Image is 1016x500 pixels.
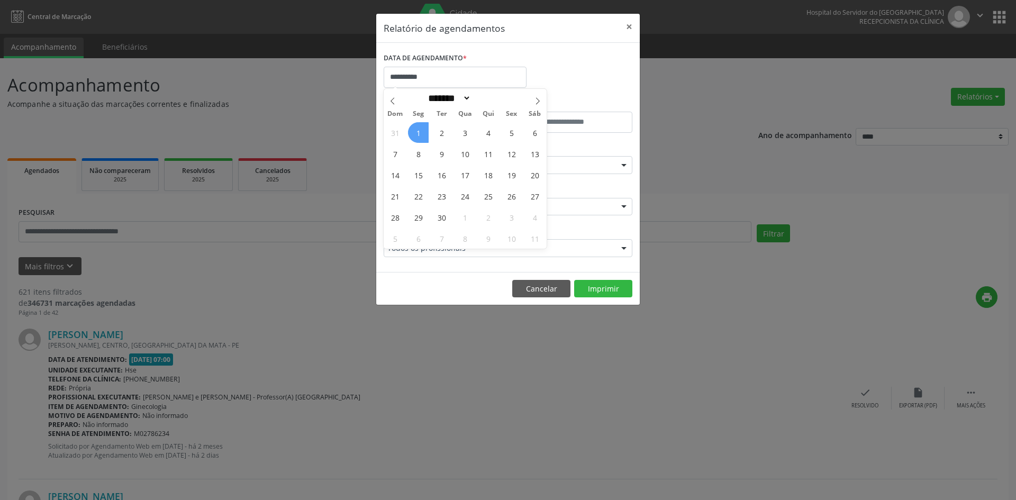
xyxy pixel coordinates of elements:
span: Setembro 5, 2025 [501,122,522,143]
span: Setembro 10, 2025 [455,143,475,164]
span: Setembro 7, 2025 [385,143,405,164]
span: Setembro 8, 2025 [408,143,429,164]
span: Setembro 4, 2025 [478,122,498,143]
span: Setembro 19, 2025 [501,165,522,185]
span: Setembro 12, 2025 [501,143,522,164]
span: Outubro 7, 2025 [431,228,452,249]
span: Setembro 22, 2025 [408,186,429,206]
span: Outubro 10, 2025 [501,228,522,249]
span: Outubro 1, 2025 [455,207,475,228]
span: Outubro 11, 2025 [524,228,545,249]
select: Month [424,93,471,104]
span: Outubro 6, 2025 [408,228,429,249]
label: ATÉ [511,95,632,112]
span: Setembro 21, 2025 [385,186,405,206]
span: Setembro 17, 2025 [455,165,475,185]
span: Outubro 2, 2025 [478,207,498,228]
button: Cancelar [512,280,570,298]
span: Setembro 18, 2025 [478,165,498,185]
h5: Relatório de agendamentos [384,21,505,35]
span: Setembro 25, 2025 [478,186,498,206]
span: Setembro 13, 2025 [524,143,545,164]
input: Year [471,93,506,104]
button: Close [619,14,640,40]
span: Seg [407,111,430,117]
span: Setembro 16, 2025 [431,165,452,185]
span: Setembro 6, 2025 [524,122,545,143]
span: Qui [477,111,500,117]
button: Imprimir [574,280,632,298]
span: Setembro 23, 2025 [431,186,452,206]
span: Setembro 30, 2025 [431,207,452,228]
span: Sáb [523,111,547,117]
span: Setembro 28, 2025 [385,207,405,228]
span: Outubro 4, 2025 [524,207,545,228]
span: Setembro 20, 2025 [524,165,545,185]
span: Outubro 3, 2025 [501,207,522,228]
span: Setembro 14, 2025 [385,165,405,185]
span: Setembro 3, 2025 [455,122,475,143]
span: Setembro 1, 2025 [408,122,429,143]
span: Setembro 24, 2025 [455,186,475,206]
span: Setembro 15, 2025 [408,165,429,185]
span: Setembro 9, 2025 [431,143,452,164]
span: Outubro 5, 2025 [385,228,405,249]
span: Setembro 29, 2025 [408,207,429,228]
span: Setembro 27, 2025 [524,186,545,206]
span: Dom [384,111,407,117]
span: Agosto 31, 2025 [385,122,405,143]
span: Setembro 11, 2025 [478,143,498,164]
span: Qua [453,111,477,117]
span: Outubro 8, 2025 [455,228,475,249]
span: Ter [430,111,453,117]
label: DATA DE AGENDAMENTO [384,50,467,67]
span: Setembro 2, 2025 [431,122,452,143]
span: Setembro 26, 2025 [501,186,522,206]
span: Outubro 9, 2025 [478,228,498,249]
span: Sex [500,111,523,117]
